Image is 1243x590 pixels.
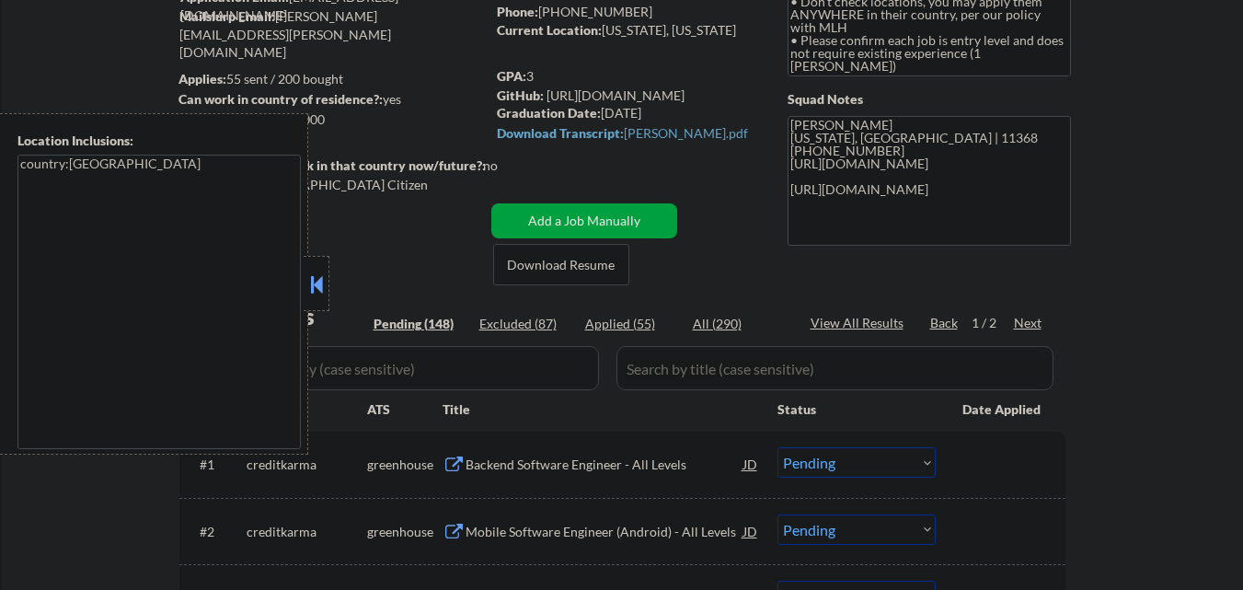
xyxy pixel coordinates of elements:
div: #2 [200,523,232,541]
strong: Mailslurp Email: [179,8,275,24]
div: [PERSON_NAME][EMAIL_ADDRESS][PERSON_NAME][DOMAIN_NAME] [179,7,485,62]
strong: Can work in country of residence?: [178,91,383,107]
div: [PHONE_NUMBER] [497,3,757,21]
div: Pending (148) [374,315,466,333]
div: Next [1014,314,1043,332]
div: Backend Software Engineer - All Levels [466,456,743,474]
strong: Current Location: [497,22,602,38]
strong: Phone: [497,4,538,19]
div: View All Results [811,314,909,332]
div: Yes, I am a [DEMOGRAPHIC_DATA] Citizen [179,176,490,194]
div: greenhouse [367,523,443,541]
strong: Will need Visa to work in that country now/future?: [179,157,486,173]
strong: GPA: [497,68,526,84]
button: Add a Job Manually [491,203,677,238]
div: Excluded (87) [479,315,571,333]
div: creditkarma [247,456,367,474]
div: Back [930,314,960,332]
div: 3 [497,67,760,86]
div: Title [443,400,760,419]
div: [DATE] [497,104,757,122]
div: yes [178,90,479,109]
div: [US_STATE], [US_STATE] [497,21,757,40]
strong: GitHub: [497,87,544,103]
input: Search by title (case sensitive) [616,346,1053,390]
strong: Minimum salary: [178,111,278,127]
div: Status [777,392,936,425]
div: 1 / 2 [972,314,1014,332]
div: Date Applied [962,400,1043,419]
button: Download Resume [493,244,629,285]
strong: Download Transcript: [497,125,624,141]
div: 55 sent / 200 bought [178,70,485,88]
div: $80,000 [178,110,485,129]
div: Applied (55) [585,315,677,333]
input: Search by company (case sensitive) [185,346,599,390]
div: creditkarma [247,523,367,541]
div: [PERSON_NAME].pdf [497,127,753,140]
div: Mobile Software Engineer (Android) - All Levels [466,523,743,541]
strong: Graduation Date: [497,105,601,121]
div: Location Inclusions: [17,132,301,150]
strong: Applies: [178,71,226,87]
div: ATS [367,400,443,419]
div: no [483,156,535,175]
div: JD [742,515,760,548]
a: Download Transcript:[PERSON_NAME].pdf [497,126,753,153]
div: Squad Notes [788,90,1071,109]
div: #1 [200,456,232,474]
div: All (290) [693,315,785,333]
a: [URL][DOMAIN_NAME] [547,87,685,103]
div: greenhouse [367,456,443,474]
div: JD [742,447,760,480]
